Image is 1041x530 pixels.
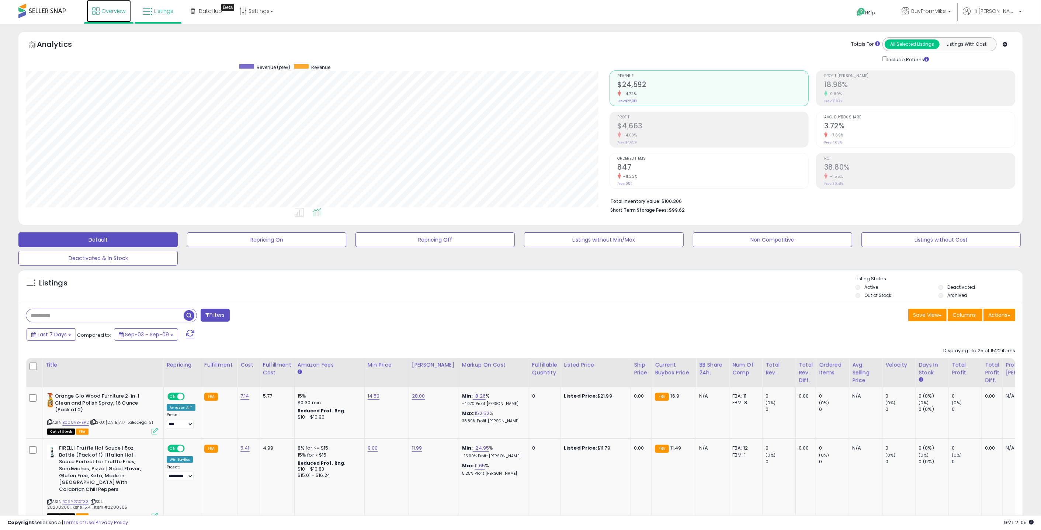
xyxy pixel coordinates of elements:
[919,458,948,465] div: 0 (0%)
[919,393,948,399] div: 0 (0%)
[47,499,127,510] span: | SKU: 20230206_Kehe_5.41_Item #2200385
[204,361,234,369] div: Fulfillment
[671,444,681,451] span: 11.49
[298,445,359,451] div: 8% for <= $15
[827,91,842,97] small: 0.69%
[885,406,915,413] div: 0
[298,393,359,399] div: 15%
[885,39,940,49] button: All Selected Listings
[167,404,195,411] div: Amazon AI *
[618,115,808,119] span: Profit
[168,394,177,400] span: ON
[885,361,912,369] div: Velocity
[732,399,757,406] div: FBM: 8
[669,207,685,214] span: $99.62
[564,393,625,399] div: $21.99
[187,232,346,247] button: Repricing On
[462,393,523,406] div: %
[618,99,638,103] small: Prev: $25,810
[167,456,193,463] div: Win BuyBox
[852,445,877,451] div: N/A
[856,7,865,17] i: Get Help
[47,513,75,520] span: All listings that are currently out of stock and unavailable for purchase on Amazon
[885,458,915,465] div: 0
[947,292,967,298] label: Archived
[184,446,195,452] span: OFF
[824,140,842,145] small: Prev: 4.03%
[459,358,529,387] th: The percentage added to the cost of goods (COGS) that forms the calculator for Min & Max prices.
[919,361,945,377] div: Days In Stock
[952,406,982,413] div: 0
[38,331,67,338] span: Last 7 Days
[655,361,693,377] div: Current Buybox Price
[824,115,1015,119] span: Avg. Buybox Share
[62,419,89,426] a: B000VBHEP2
[824,122,1015,132] h2: 3.72%
[298,399,359,406] div: $0.30 min
[824,80,1015,90] h2: 18.96%
[96,519,128,526] a: Privacy Policy
[199,7,222,15] span: DataHub
[824,181,843,186] small: Prev: 39.41%
[766,445,795,451] div: 0
[963,7,1022,24] a: Hi [PERSON_NAME]
[851,41,880,48] div: Totals For
[475,462,485,470] a: 11.65
[634,361,649,377] div: Ship Price
[699,445,724,451] div: N/A
[885,393,915,399] div: 0
[204,445,218,453] small: FBA
[972,7,1017,15] span: Hi [PERSON_NAME]
[732,452,757,458] div: FBM: 1
[766,361,792,377] div: Total Rev.
[766,458,795,465] div: 0
[167,361,198,369] div: Repricing
[462,471,523,476] p: 5.25% Profit [PERSON_NAME]
[45,361,160,369] div: Title
[885,400,896,406] small: (0%)
[766,400,776,406] small: (0%)
[699,361,726,377] div: BB Share 24h.
[76,429,89,435] span: FBA
[824,74,1015,78] span: Profit [PERSON_NAME]
[298,472,359,479] div: $15.01 - $16.24
[766,393,795,399] div: 0
[819,452,829,458] small: (0%)
[55,393,145,415] b: Orange Glo Wood Furniture 2-in-1 Clean and Polish Spray, 16 Ounce (Pack of 2)
[462,445,523,458] div: %
[412,392,425,400] a: 28.00
[799,361,813,384] div: Total Rev. Diff.
[524,232,683,247] button: Listings without Min/Max
[952,361,979,377] div: Total Profit
[819,393,849,399] div: 0
[154,7,173,15] span: Listings
[732,393,757,399] div: FBA: 11
[473,392,486,400] a: -8.26
[90,419,153,425] span: | SKU: [DATE]7.17-LaBodega-31
[919,400,929,406] small: (0%)
[532,445,555,451] div: 0
[462,410,523,424] div: %
[985,445,997,451] div: 0.00
[824,157,1015,161] span: ROI
[298,466,359,472] div: $10 - $10.83
[167,465,195,481] div: Preset:
[699,393,724,399] div: N/A
[462,401,523,406] p: -4.07% Profit [PERSON_NAME]
[564,445,625,451] div: $11.79
[851,2,890,24] a: Help
[819,406,849,413] div: 0
[634,445,646,451] div: 0.00
[983,309,1015,321] button: Actions
[101,7,125,15] span: Overview
[18,232,178,247] button: Default
[263,393,289,399] div: 5.77
[462,361,526,369] div: Markup on Cost
[799,445,810,451] div: 0.00
[919,452,929,458] small: (0%)
[168,446,177,452] span: ON
[7,519,128,526] div: seller snap | |
[824,99,842,103] small: Prev: 18.83%
[952,458,982,465] div: 0
[462,419,523,424] p: 38.89% Profit [PERSON_NAME]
